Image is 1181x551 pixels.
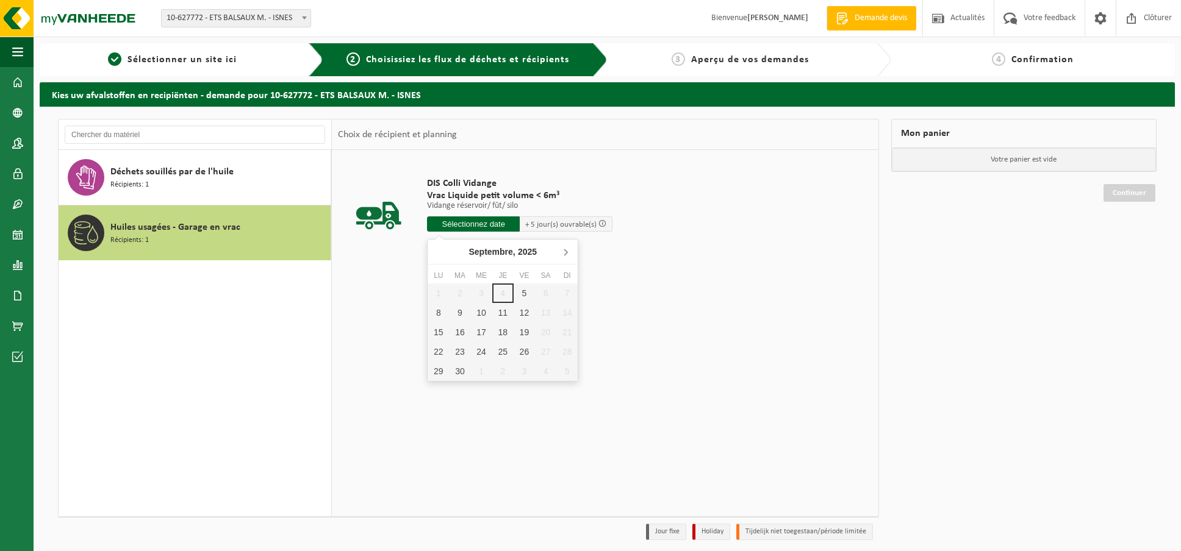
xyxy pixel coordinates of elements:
span: Confirmation [1011,55,1074,65]
span: 10-627772 - ETS BALSAUX M. - ISNES [162,10,311,27]
i: 2025 [518,247,537,256]
div: 29 [428,361,449,381]
span: Huiles usagées - Garage en vrac [110,220,240,235]
p: Vidange réservoir/ fût/ silo [427,202,612,210]
div: Septembre, [464,242,542,261]
div: 3 [514,361,535,381]
span: Vrac Liquide petit volume < 6m³ [427,190,612,202]
div: 25 [492,342,514,361]
div: Ma [449,269,470,282]
span: 4 [992,52,1005,66]
div: Me [471,269,492,282]
span: Choisissiez les flux de déchets et récipients [366,55,569,65]
span: Aperçu de vos demandes [691,55,809,65]
li: Tijdelijk niet toegestaan/période limitée [736,524,873,540]
span: DIS Colli Vidange [427,177,612,190]
input: Sélectionnez date [427,216,520,232]
div: 5 [514,283,535,303]
div: Di [556,269,578,282]
a: 1Sélectionner un site ici [46,52,299,67]
div: 19 [514,322,535,342]
div: Je [492,269,514,282]
span: Déchets souillés par de l'huile [110,165,234,179]
div: 12 [514,303,535,322]
div: 18 [492,322,514,342]
div: Ve [514,269,535,282]
span: Récipients: 1 [110,179,149,191]
div: 9 [449,303,470,322]
span: 10-627772 - ETS BALSAUX M. - ISNES [161,9,311,27]
button: Huiles usagées - Garage en vrac Récipients: 1 [59,205,331,260]
div: 15 [428,322,449,342]
div: 30 [449,361,470,381]
span: 3 [672,52,685,66]
div: Lu [428,269,449,282]
li: Holiday [692,524,730,540]
span: Demande devis [852,12,910,24]
div: 23 [449,342,470,361]
a: Demande devis [827,6,916,30]
h2: Kies uw afvalstoffen en recipiënten - demande pour 10-627772 - ETS BALSAUX M. - ISNES [40,82,1175,106]
a: Continuer [1104,184,1155,202]
div: 17 [471,322,492,342]
button: Déchets souillés par de l'huile Récipients: 1 [59,150,331,205]
div: Choix de récipient et planning [332,119,463,150]
span: 2 [346,52,360,66]
div: 8 [428,303,449,322]
div: 10 [471,303,492,322]
p: Votre panier est vide [892,148,1156,171]
div: 24 [471,342,492,361]
div: Sa [535,269,556,282]
div: Mon panier [891,119,1157,148]
input: Chercher du matériel [65,126,325,144]
span: + 5 jour(s) ouvrable(s) [525,221,597,229]
strong: [PERSON_NAME] [747,13,808,23]
div: 22 [428,342,449,361]
span: Sélectionner un site ici [127,55,237,65]
div: 1 [471,361,492,381]
span: 1 [108,52,121,66]
span: Récipients: 1 [110,235,149,246]
div: 2 [492,361,514,381]
div: 16 [449,322,470,342]
li: Jour fixe [646,524,686,540]
div: 11 [492,303,514,322]
div: 26 [514,342,535,361]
